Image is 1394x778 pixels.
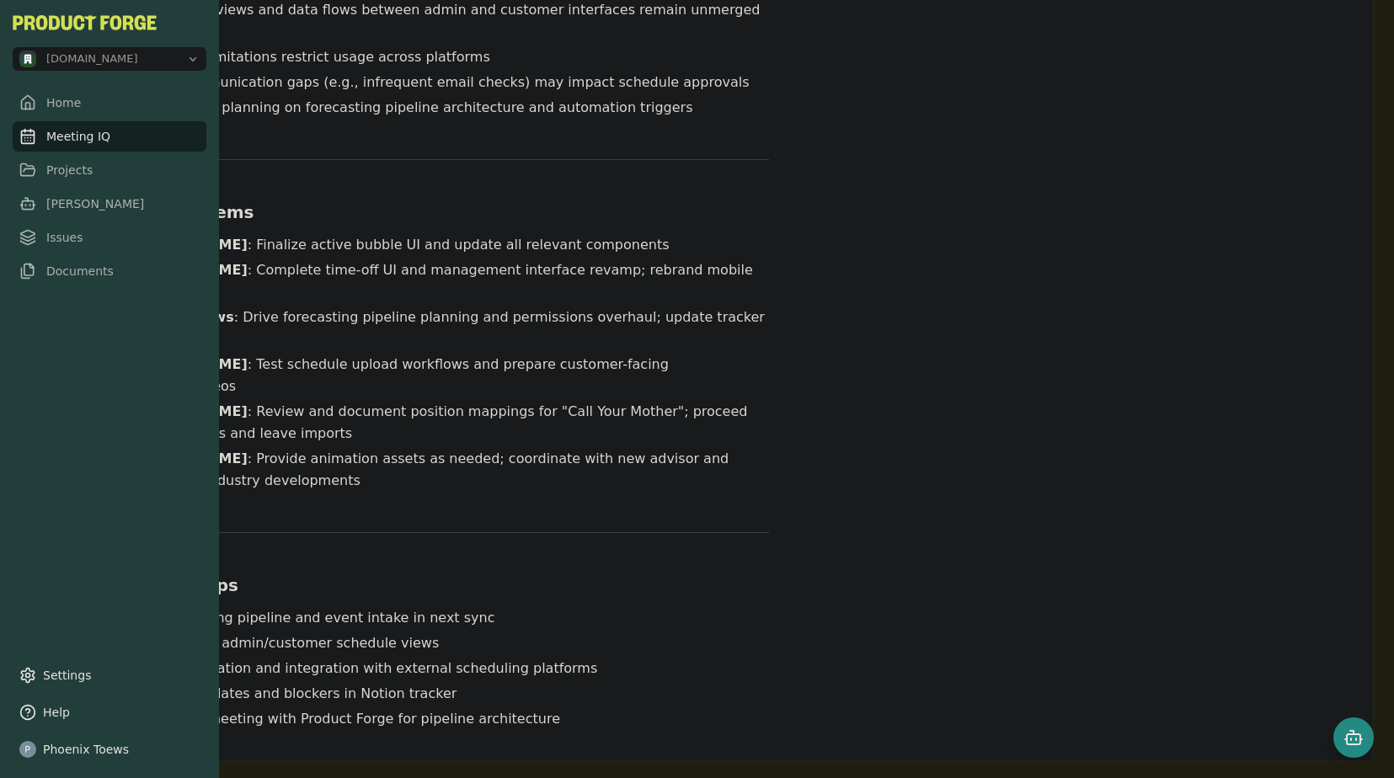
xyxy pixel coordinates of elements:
[104,607,769,629] li: Revisit forecasting pipeline and event intake in next sync
[13,47,206,71] button: Open organization switcher
[1333,717,1374,758] button: Open chat
[104,72,769,93] li: Customer communication gaps (e.g., infrequent email checks) may impact schedule approvals
[13,256,206,286] a: Documents
[104,97,769,119] li: Need for further planning on forecasting pipeline architecture and automation triggers
[13,88,206,118] a: Home
[19,51,36,67] img: methodic.work
[104,683,769,705] li: Share async updates and blockers in Notion tracker
[104,234,769,256] li: : Finalize active bubble UI and update all relevant components
[104,306,769,350] li: : Drive forecasting pipeline planning and permissions overhaul; update tracker with new tickets
[13,15,157,30] img: Product Forge
[13,660,206,690] a: Settings
[13,121,206,152] a: Meeting IQ
[19,741,36,758] img: profile
[104,46,769,68] li: Font licensing limitations restrict usage across platforms
[83,200,769,224] h3: ✅ 5. Action Items
[104,632,769,654] li: Merge and align admin/customer schedule views
[104,259,769,303] li: : Complete time-off UI and management interface revamp; rebrand mobile app assets
[104,448,769,492] li: : Provide animation assets as needed; coordinate with new advisor and communicate industry develo...
[46,51,138,67] span: methodic.work
[13,155,206,185] a: Projects
[13,189,206,219] a: [PERSON_NAME]
[13,734,206,765] button: Phoenix Toews
[104,658,769,679] li: Continue automation and integration with external scheduling platforms
[104,708,769,730] li: Plan follow-up meeting with Product Forge for pipeline architecture
[13,15,157,30] button: PF-Logo
[104,401,769,445] li: : Review and document position mappings for "Call Your Mother"; proceed with availabilities and l...
[13,222,206,253] a: Issues
[13,697,206,727] button: Help
[83,573,769,597] h3: 🔮 6. Next Steps
[104,354,769,397] li: : Test schedule upload workflows and prepare customer-facing instructions/videos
